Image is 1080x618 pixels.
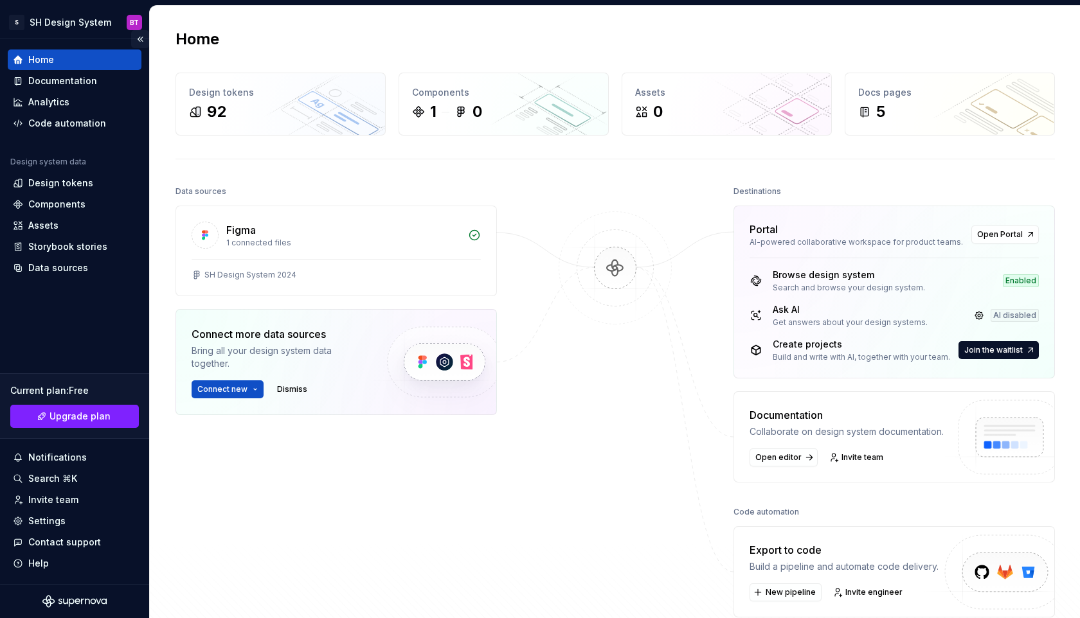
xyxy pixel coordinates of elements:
[175,182,226,200] div: Data sources
[28,75,97,87] div: Documentation
[192,380,264,398] button: Connect new
[28,536,101,549] div: Contact support
[8,490,141,510] a: Invite team
[750,542,939,558] div: Export to code
[28,219,59,232] div: Assets
[412,86,595,99] div: Components
[277,384,307,394] span: Dismiss
[10,384,139,397] div: Current plan : Free
[430,102,437,122] div: 1
[971,225,1039,243] a: Open Portal
[1003,274,1039,287] div: Enabled
[28,117,106,130] div: Code automation
[773,303,928,316] div: Ask AI
[10,157,86,167] div: Design system data
[977,229,1023,240] span: Open Portal
[175,73,386,136] a: Design tokens92
[28,472,77,485] div: Search ⌘K
[8,258,141,278] a: Data sources
[189,86,372,99] div: Design tokens
[959,341,1039,359] button: Join the waitlist
[175,206,497,296] a: Figma1 connected filesSH Design System 2024
[755,452,802,463] span: Open editor
[8,468,141,489] button: Search ⌘K
[733,503,799,521] div: Code automation
[28,261,88,274] div: Data sources
[207,102,226,122] div: 92
[3,8,147,36] button: SSH Design SystemBT
[750,237,964,247] div: AI-powered collaborative workspace for product teams.
[733,182,781,200] div: Destinations
[226,222,256,238] div: Figma
[858,86,1041,99] div: Docs pages
[28,493,78,506] div: Invite team
[635,86,818,99] div: Assets
[653,102,663,122] div: 0
[842,452,883,463] span: Invite team
[28,96,69,109] div: Analytics
[28,53,54,66] div: Home
[175,29,219,49] h2: Home
[50,410,111,423] span: Upgrade plan
[192,344,365,370] div: Bring all your design system data together.
[8,553,141,574] button: Help
[131,30,149,48] button: Collapse sidebar
[964,345,1023,355] span: Join the waitlist
[8,173,141,193] a: Design tokens
[192,326,365,342] div: Connect more data sources
[773,317,928,328] div: Get answers about your design systems.
[845,73,1055,136] a: Docs pages5
[8,532,141,552] button: Contact support
[9,15,24,30] div: S
[773,283,925,293] div: Search and browse your design system.
[226,238,460,248] div: 1 connected files
[10,405,139,428] button: Upgrade plan
[28,451,87,464] div: Notifications
[8,71,141,91] a: Documentation
[829,583,908,601] a: Invite engineer
[766,587,816,597] span: New pipeline
[399,73,609,136] a: Components10
[622,73,832,136] a: Assets0
[30,16,111,29] div: SH Design System
[773,352,950,362] div: Build and write with AI, together with your team.
[750,222,778,237] div: Portal
[197,384,248,394] span: Connect new
[991,309,1039,322] div: AI disabled
[8,113,141,134] a: Code automation
[750,425,944,438] div: Collaborate on design system documentation.
[28,240,107,253] div: Storybook stories
[750,583,822,601] button: New pipeline
[8,447,141,468] button: Notifications
[8,194,141,215] a: Components
[825,448,889,466] a: Invite team
[773,338,950,351] div: Create projects
[8,236,141,257] a: Storybook stories
[750,407,944,423] div: Documentation
[28,198,85,211] div: Components
[8,92,141,112] a: Analytics
[8,49,141,70] a: Home
[750,448,818,466] a: Open editor
[204,270,296,280] div: SH Design System 2024
[42,595,107,608] svg: Supernova Logo
[773,269,925,281] div: Browse design system
[130,17,139,28] div: BT
[8,215,141,236] a: Assets
[28,557,49,570] div: Help
[28,177,93,190] div: Design tokens
[8,511,141,531] a: Settings
[845,587,903,597] span: Invite engineer
[271,380,313,398] button: Dismiss
[876,102,885,122] div: 5
[473,102,482,122] div: 0
[750,560,939,573] div: Build a pipeline and automate code delivery.
[28,515,66,527] div: Settings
